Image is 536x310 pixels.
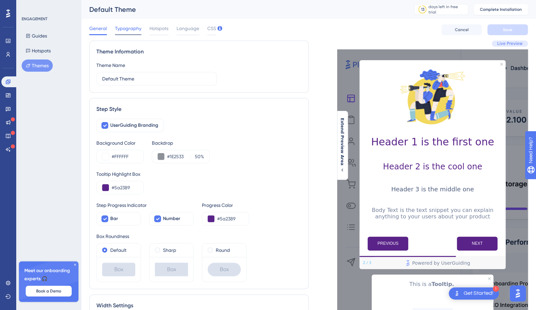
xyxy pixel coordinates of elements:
[193,152,201,161] input: %
[365,136,500,148] h1: Header 1 is the first one
[441,24,482,35] button: Cancel
[453,289,461,297] img: launcher-image-alternative-text
[22,30,51,42] button: Guides
[36,288,61,294] span: Book a Demo
[474,4,528,15] button: Complete Installation
[155,263,188,276] div: Box
[110,215,118,223] span: Bar
[96,48,302,56] div: Theme Information
[22,16,47,22] div: ENGAGEMENT
[488,277,491,280] div: Close Preview
[432,281,454,287] b: Tooltip.
[368,237,408,251] button: Previous
[96,201,194,209] div: Step Progress Indicator
[102,75,211,82] input: Theme Name
[152,139,210,147] div: Backdrop
[457,237,497,251] button: Next
[508,283,528,304] iframe: UserGuiding AI Assistant Launcher
[337,118,348,173] button: Extend Preview Area
[115,24,141,32] span: Typography
[208,263,241,276] div: Box
[487,24,528,35] button: Save
[191,152,204,161] label: %
[340,118,345,165] span: Extend Preview Area
[110,121,158,129] span: UserGuiding Branding
[449,287,499,300] div: Open Get Started! checklist, remaining modules: 1
[96,170,302,178] div: Tooltip Highlight Box
[16,2,42,10] span: Need Help?
[163,215,180,223] span: Number
[89,24,107,32] span: General
[110,246,126,254] label: Default
[377,280,488,289] p: This is a
[26,286,72,296] button: Book a Demo
[202,201,249,209] div: Progress Color
[365,186,500,193] h3: Header 3 is the middle one
[207,24,216,32] span: CSS
[96,232,302,240] div: Box Roundness
[365,207,500,220] p: Body Text is the text snippet you can explain anything to your users about your product
[22,45,55,57] button: Hotspots
[22,59,53,72] button: Themes
[455,27,469,32] span: Cancel
[89,5,397,14] div: Default Theme
[503,27,512,32] span: Save
[102,263,135,276] div: Box
[96,105,302,113] div: Step Style
[96,302,302,310] div: Width Settings
[149,24,168,32] span: Hotspots
[365,162,500,171] h2: Header 2 is the cool one
[399,63,466,130] img: Modal Media
[500,63,503,66] div: Close Preview
[480,7,522,12] span: Complete Installation
[96,139,144,147] div: Background Color
[363,260,371,266] div: Step 2 of 3
[163,246,176,254] label: Sharp
[428,4,466,15] div: days left in free trial
[493,286,499,292] div: 1
[177,24,199,32] span: Language
[216,246,230,254] label: Round
[464,290,493,297] div: Get Started!
[359,257,506,269] div: Footer
[412,259,470,267] span: Powered by UserGuiding
[421,7,424,12] div: 13
[96,61,125,69] div: Theme Name
[24,267,73,283] span: Meet our onboarding experts 🎧
[497,41,522,46] span: Live Preview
